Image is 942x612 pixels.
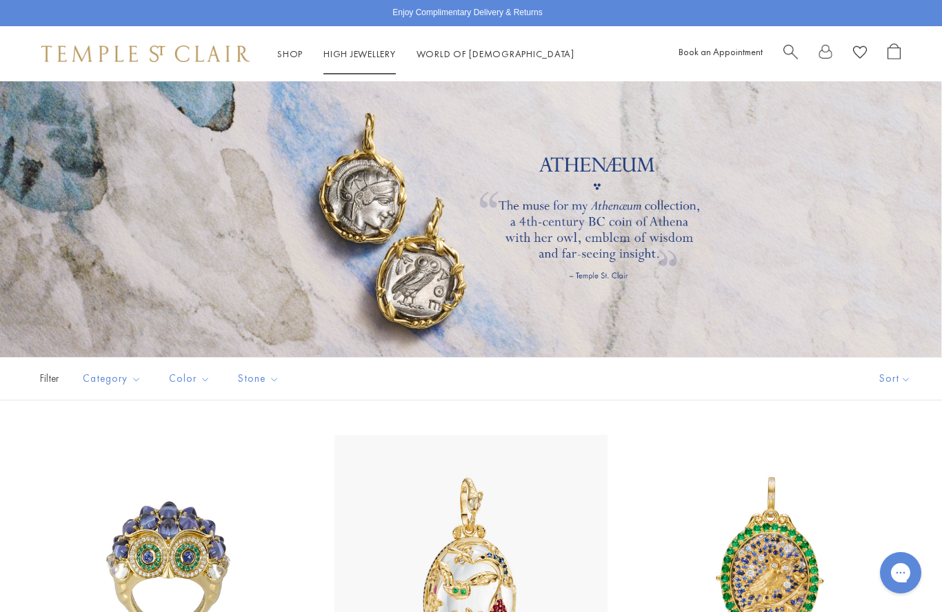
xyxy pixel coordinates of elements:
[783,43,798,65] a: Search
[323,48,396,60] a: High JewelleryHigh Jewellery
[853,43,867,65] a: View Wishlist
[76,370,152,387] span: Category
[41,45,250,62] img: Temple St. Clair
[72,363,152,394] button: Category
[679,45,763,58] a: Book an Appointment
[277,48,303,60] a: ShopShop
[159,363,221,394] button: Color
[392,6,542,20] p: Enjoy Complimentary Delivery & Returns
[888,43,901,65] a: Open Shopping Bag
[162,370,221,387] span: Color
[417,48,574,60] a: World of [DEMOGRAPHIC_DATA]World of [DEMOGRAPHIC_DATA]
[228,363,290,394] button: Stone
[231,370,290,387] span: Stone
[277,45,574,63] nav: Main navigation
[873,547,928,598] iframe: Gorgias live chat messenger
[848,358,942,400] button: Show sort by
